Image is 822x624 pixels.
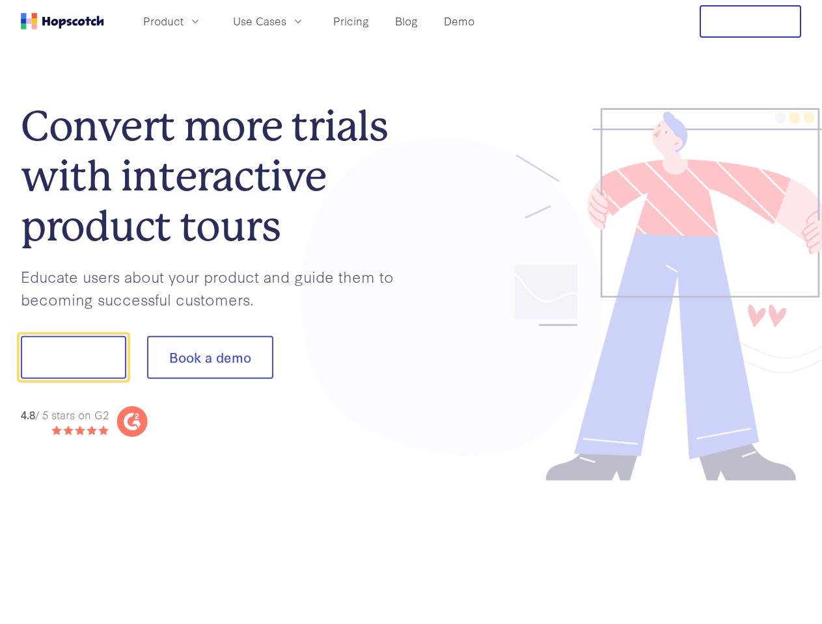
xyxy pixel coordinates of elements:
button: Use Cases [225,10,312,32]
span: Use Cases [233,13,286,29]
a: Pricing [328,10,374,32]
button: Show me! [21,336,126,379]
button: Book a demo [147,336,273,379]
a: Blog [390,10,423,32]
p: Educate users about your product and guide them to becoming successful customers. [21,265,411,310]
span: Product [143,13,184,29]
a: Demo [439,10,480,32]
h1: Convert more trials with interactive product tours [21,101,411,251]
strong: 4.8 [21,407,35,422]
button: Free Trial [700,5,801,38]
a: Home [21,13,104,29]
div: / 5 stars on G2 [21,407,109,423]
button: Product [135,10,210,32]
